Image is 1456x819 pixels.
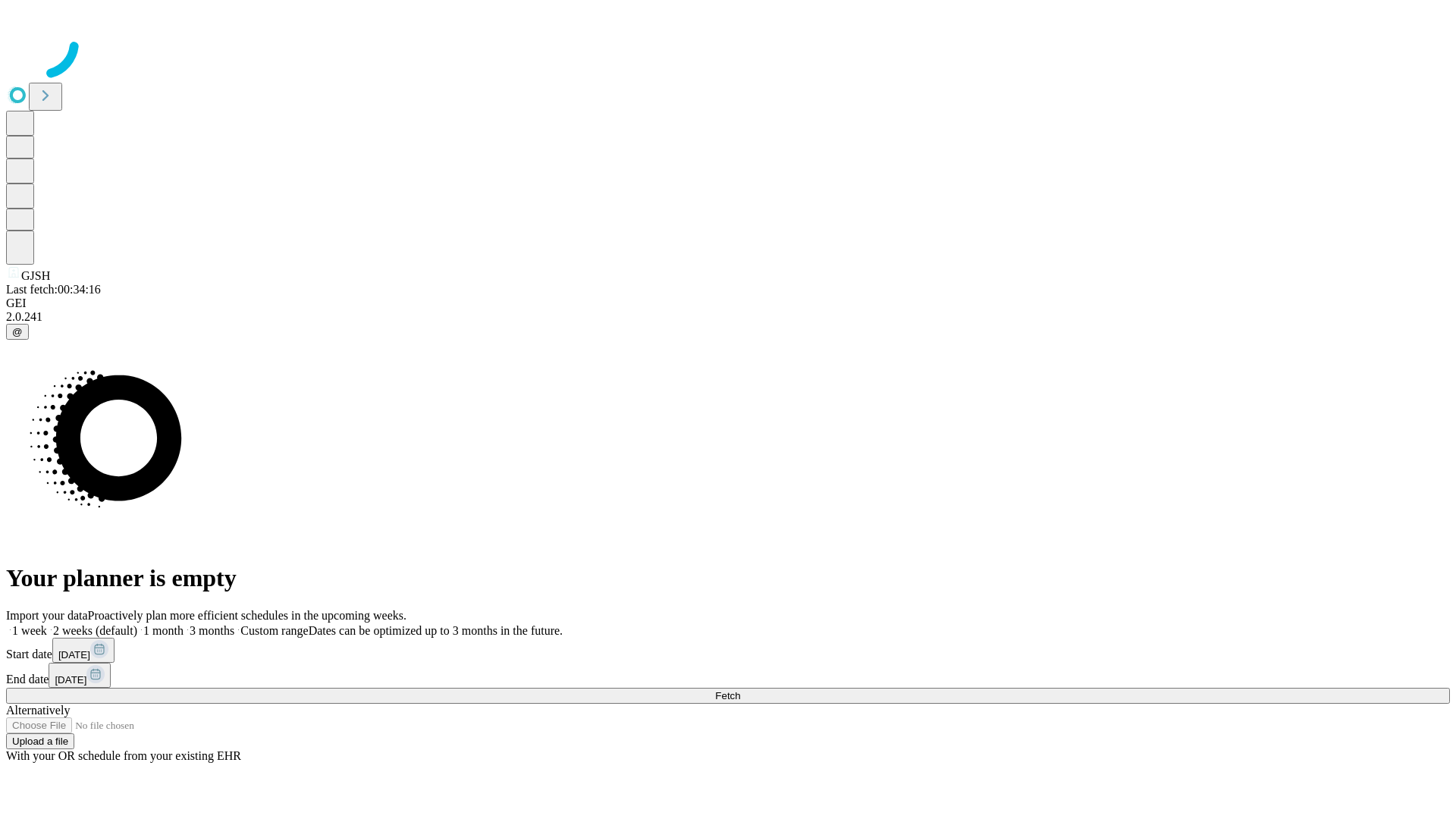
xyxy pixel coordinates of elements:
[143,624,184,637] span: 1 month
[240,624,308,637] span: Custom range
[6,704,70,717] span: Alternatively
[88,609,406,622] span: Proactively plan more efficient schedules in the upcoming weeks.
[53,624,137,637] span: 2 weeks (default)
[190,624,234,637] span: 3 months
[12,624,47,637] span: 1 week
[6,283,101,296] span: Last fetch: 00:34:16
[6,663,1450,688] div: End date
[715,690,740,701] span: Fetch
[12,326,23,337] span: @
[6,324,29,340] button: @
[6,733,74,749] button: Upload a file
[6,609,88,622] span: Import your data
[309,624,563,637] span: Dates can be optimized up to 3 months in the future.
[21,269,50,282] span: GJSH
[55,674,86,686] span: [DATE]
[6,310,1450,324] div: 2.0.241
[6,638,1450,663] div: Start date
[52,638,115,663] button: [DATE]
[6,688,1450,704] button: Fetch
[58,649,90,661] span: [DATE]
[6,564,1450,592] h1: Your planner is empty
[6,297,1450,310] div: GEI
[49,663,111,688] button: [DATE]
[6,749,241,762] span: With your OR schedule from your existing EHR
